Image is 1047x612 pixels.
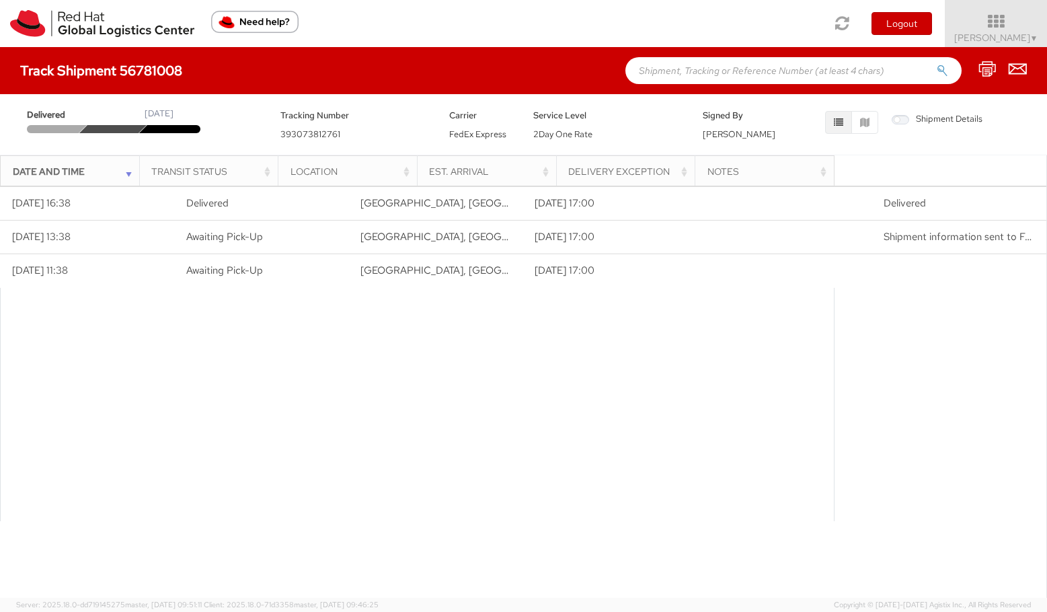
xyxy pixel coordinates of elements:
[125,600,202,609] span: master, [DATE] 09:51:11
[892,113,982,128] label: Shipment Details
[151,165,274,178] div: Transit Status
[449,111,514,120] h5: Carrier
[884,196,926,210] span: Delivered
[10,10,194,37] img: rh-logistics-00dfa346123c4ec078e1.svg
[186,230,263,243] span: Awaiting Pick-Up
[834,600,1031,611] span: Copyright © [DATE]-[DATE] Agistix Inc., All Rights Reserved
[280,128,340,140] span: 393073812761
[211,11,299,33] button: Need help?
[703,111,767,120] h5: Signed By
[294,600,379,609] span: master, [DATE] 09:46:25
[871,12,932,35] button: Logout
[360,264,680,277] span: RALEIGH, NC, US
[429,165,551,178] div: Est. Arrival
[954,32,1038,44] span: [PERSON_NAME]
[27,109,85,122] span: Delivered
[20,63,182,78] h4: Track Shipment 56781008
[1030,33,1038,44] span: ▼
[204,600,379,609] span: Client: 2025.18.0-71d3358
[280,111,429,120] h5: Tracking Number
[16,600,202,609] span: Server: 2025.18.0-dd719145275
[145,108,173,120] div: [DATE]
[568,165,691,178] div: Delivery Exception
[13,165,135,178] div: Date and Time
[884,230,1047,243] span: Shipment information sent to FedEx
[533,128,592,140] span: 2Day One Rate
[625,57,962,84] input: Shipment, Tracking or Reference Number (at least 4 chars)
[360,230,680,243] span: RALEIGH, NC, US
[186,264,263,277] span: Awaiting Pick-Up
[523,187,697,221] td: [DATE] 17:00
[533,111,682,120] h5: Service Level
[892,113,982,126] span: Shipment Details
[707,165,830,178] div: Notes
[703,128,775,140] span: [PERSON_NAME]
[523,254,697,288] td: [DATE] 17:00
[449,128,506,140] span: FedEx Express
[290,165,413,178] div: Location
[523,221,697,254] td: [DATE] 17:00
[360,196,680,210] span: Arlington, VA, US
[186,196,229,210] span: Delivered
